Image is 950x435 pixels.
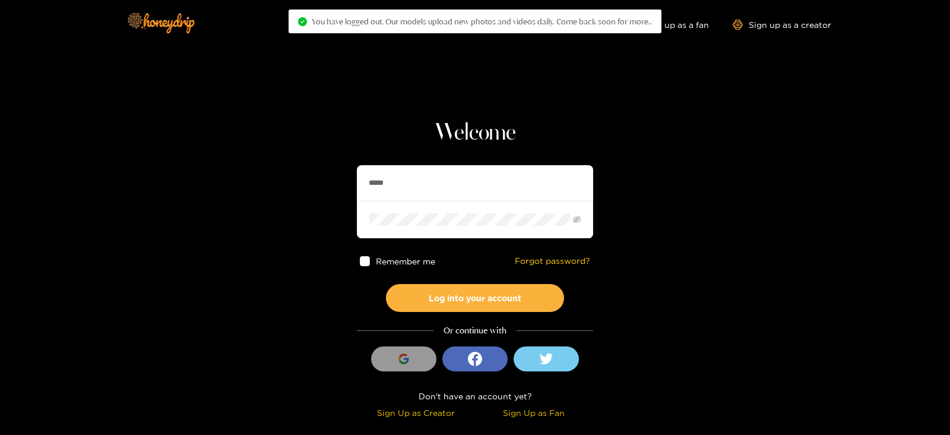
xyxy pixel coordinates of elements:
[733,20,831,30] a: Sign up as a creator
[573,216,581,223] span: eye-invisible
[478,406,590,420] div: Sign Up as Fan
[312,17,652,26] span: You have logged out. Our models upload new photos and videos daily. Come back soon for more..
[357,324,593,338] div: Or continue with
[376,257,435,266] span: Remember me
[298,17,307,26] span: check-circle
[515,256,590,266] a: Forgot password?
[628,20,709,30] a: Sign up as a fan
[360,406,472,420] div: Sign Up as Creator
[357,389,593,403] div: Don't have an account yet?
[357,119,593,147] h1: Welcome
[386,284,564,312] button: Log into your account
